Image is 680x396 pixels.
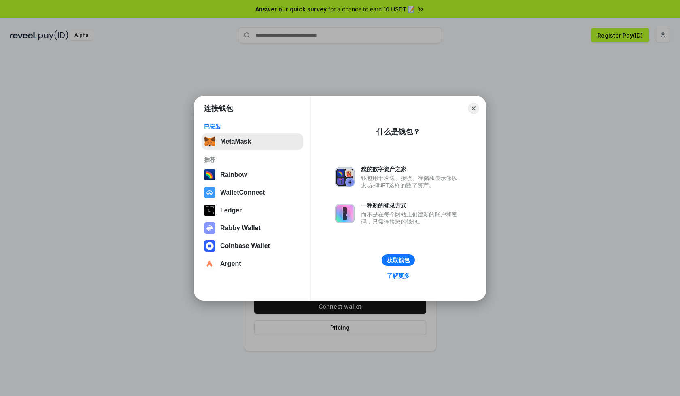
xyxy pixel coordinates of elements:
[204,156,301,163] div: 推荐
[361,165,461,173] div: 您的数字资产之家
[468,103,479,114] button: Close
[361,211,461,225] div: 而不是在每个网站上创建新的账户和密码，只需连接您的钱包。
[335,167,355,187] img: svg+xml,%3Csvg%20xmlns%3D%22http%3A%2F%2Fwww.w3.org%2F2000%2Fsvg%22%20fill%3D%22none%22%20viewBox...
[202,167,303,183] button: Rainbow
[361,174,461,189] div: 钱包用于发送、接收、存储和显示像以太坊和NFT这样的数字资产。
[204,169,215,180] img: svg+xml,%3Csvg%20width%3D%22120%22%20height%3D%22120%22%20viewBox%3D%220%200%20120%20120%22%20fil...
[204,258,215,269] img: svg+xml,%3Csvg%20width%3D%2228%22%20height%3D%2228%22%20viewBox%3D%220%200%2028%2028%22%20fill%3D...
[382,254,415,266] button: 获取钱包
[202,202,303,218] button: Ledger
[204,104,233,113] h1: 连接钱包
[220,189,265,196] div: WalletConnect
[220,171,247,178] div: Rainbow
[202,133,303,150] button: MetaMask
[335,204,355,223] img: svg+xml,%3Csvg%20xmlns%3D%22http%3A%2F%2Fwww.w3.org%2F2000%2Fsvg%22%20fill%3D%22none%22%20viewBox...
[220,138,251,145] div: MetaMask
[202,184,303,201] button: WalletConnect
[387,256,410,264] div: 获取钱包
[204,205,215,216] img: svg+xml,%3Csvg%20xmlns%3D%22http%3A%2F%2Fwww.w3.org%2F2000%2Fsvg%22%20width%3D%2228%22%20height%3...
[204,136,215,147] img: svg+xml,%3Csvg%20fill%3D%22none%22%20height%3D%2233%22%20viewBox%3D%220%200%2035%2033%22%20width%...
[220,260,241,267] div: Argent
[202,220,303,236] button: Rabby Wallet
[361,202,461,209] div: 一种新的登录方式
[204,222,215,234] img: svg+xml,%3Csvg%20xmlns%3D%22http%3A%2F%2Fwww.w3.org%2F2000%2Fsvg%22%20fill%3D%22none%22%20viewBox...
[204,240,215,252] img: svg+xml,%3Csvg%20width%3D%2228%22%20height%3D%2228%22%20viewBox%3D%220%200%2028%2028%22%20fill%3D...
[220,207,242,214] div: Ledger
[376,127,420,137] div: 什么是钱包？
[202,238,303,254] button: Coinbase Wallet
[220,242,270,250] div: Coinbase Wallet
[204,187,215,198] img: svg+xml,%3Csvg%20width%3D%2228%22%20height%3D%2228%22%20viewBox%3D%220%200%2028%2028%22%20fill%3D...
[204,123,301,130] div: 已安装
[382,271,414,281] a: 了解更多
[202,256,303,272] button: Argent
[387,272,410,280] div: 了解更多
[220,224,261,232] div: Rabby Wallet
